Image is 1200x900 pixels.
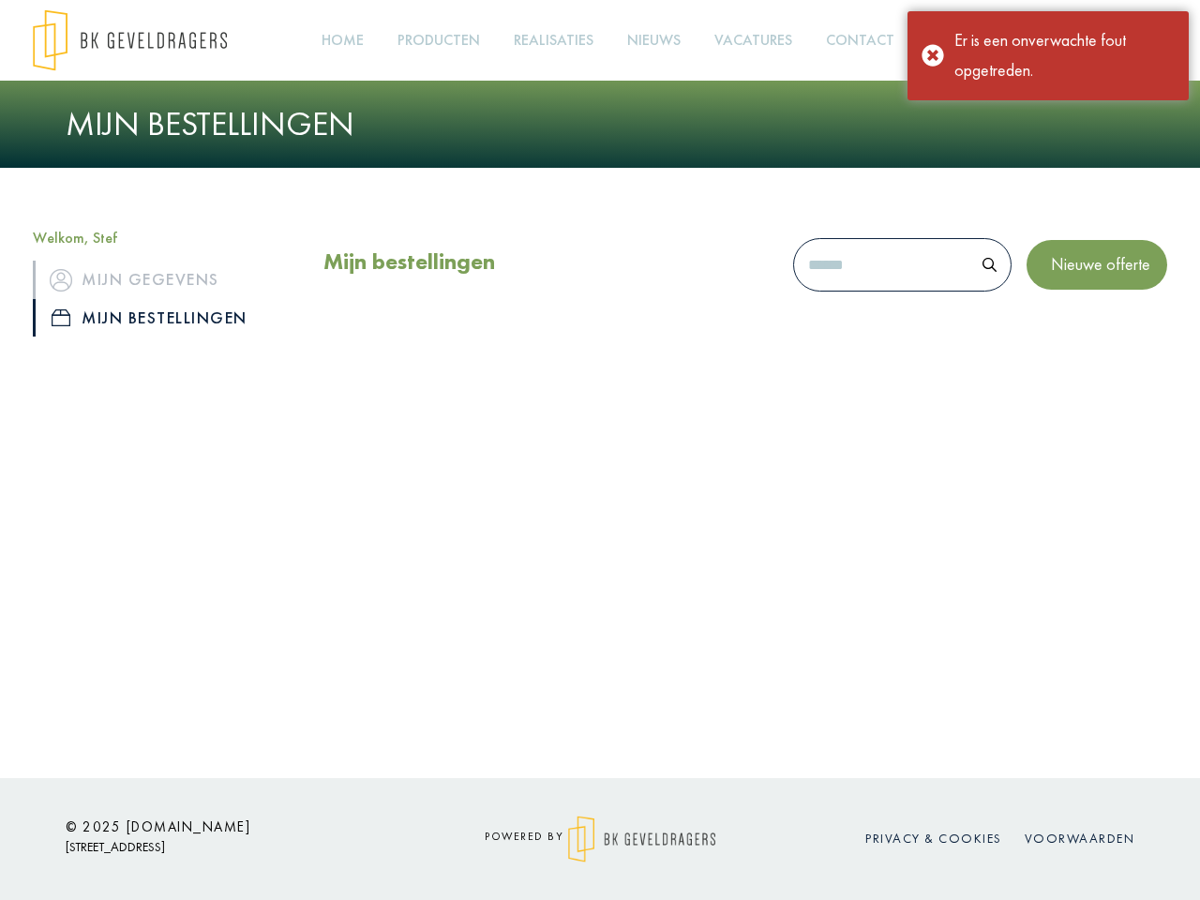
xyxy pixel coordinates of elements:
h2: Mijn bestellingen [323,248,495,276]
a: Vacatures [707,20,800,62]
div: powered by [431,816,769,862]
a: iconMijn bestellingen [33,299,295,337]
h6: © 2025 [DOMAIN_NAME] [66,818,403,835]
a: Nieuws [620,20,688,62]
button: Nieuwe offerte [1027,240,1167,289]
img: icon [50,269,72,292]
a: Contact [818,20,902,62]
a: Home [314,20,371,62]
a: Producten [390,20,487,62]
a: Voorwaarden [1025,830,1135,847]
div: Er is een onverwachte fout opgetreden. [954,25,1175,86]
h1: Mijn bestellingen [66,104,1134,144]
a: Realisaties [506,20,601,62]
h5: Welkom, Stef [33,229,295,247]
img: logo [568,816,715,862]
p: [STREET_ADDRESS] [66,835,403,859]
a: iconMijn gegevens [33,261,295,298]
img: logo [33,9,227,71]
img: search.svg [982,258,997,272]
a: Privacy & cookies [865,830,1002,847]
img: icon [52,309,70,326]
span: Nieuwe offerte [1043,253,1150,275]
